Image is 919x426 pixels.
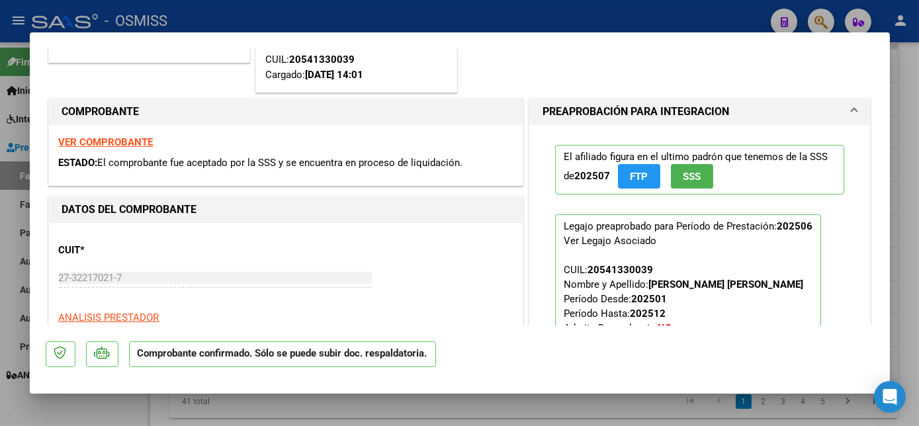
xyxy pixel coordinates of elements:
p: Comprobante confirmado. Sólo se puede subir doc. respaldatoria. [129,341,436,367]
mat-expansion-panel-header: PREAPROBACIÓN PARA INTEGRACION [529,99,871,125]
div: 20541330039 [588,263,653,277]
p: CUIT [59,243,195,258]
button: SSS [671,164,713,189]
span: FTP [630,171,648,183]
strong: 202512 [630,308,666,319]
strong: NO [658,322,672,334]
strong: COMPROBANTE [62,105,140,118]
div: PREAPROBACIÓN PARA INTEGRACION [529,125,871,386]
span: ANALISIS PRESTADOR [59,312,159,323]
div: Open Intercom Messenger [874,381,906,413]
h1: PREAPROBACIÓN PARA INTEGRACION [543,104,729,120]
strong: 202506 [353,39,389,51]
span: El comprobante fue aceptado por la SSS y se encuentra en proceso de liquidación. [98,157,463,169]
span: SSS [683,171,701,183]
span: CUIL: Nombre y Apellido: Período Desde: Período Hasta: Admite Dependencia: [564,264,803,349]
strong: 202507 [574,170,610,182]
p: Legajo preaprobado para Período de Prestación: [555,214,821,356]
p: El afiliado figura en el ultimo padrón que tenemos de la SSS de [555,145,845,194]
div: 20541330039 [290,52,355,67]
button: FTP [618,164,660,189]
strong: DATOS DEL COMPROBANTE [62,203,197,216]
strong: 202501 [631,293,667,305]
strong: [DATE] 14:01 [306,69,364,81]
strong: 202506 [777,220,812,232]
div: Ver Legajo Asociado [564,234,656,248]
strong: [PERSON_NAME] [PERSON_NAME] [648,278,803,290]
a: VER COMPROBANTE [59,136,153,148]
span: ESTADO: [59,157,98,169]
